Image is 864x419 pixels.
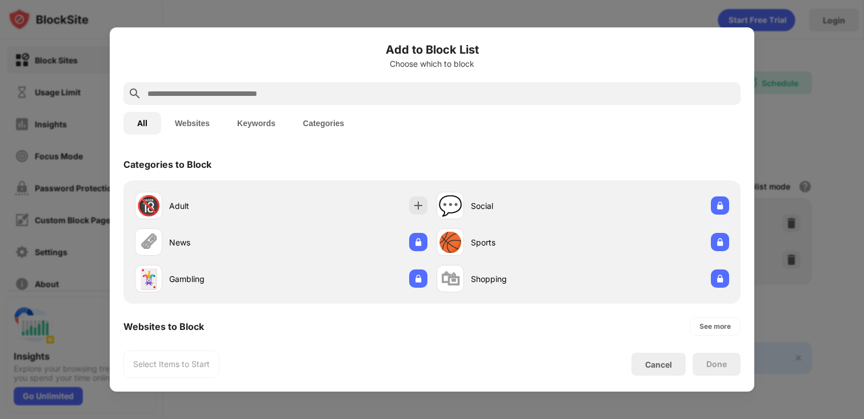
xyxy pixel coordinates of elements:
div: 🔞 [137,194,161,217]
div: Choose which to block [123,59,741,69]
div: Cancel [645,360,672,369]
div: Websites to Block [123,321,204,332]
div: Sports [471,236,583,248]
button: Websites [161,112,223,135]
img: search.svg [128,87,142,100]
div: Adult [169,200,281,212]
div: Gambling [169,273,281,285]
div: Shopping [471,273,583,285]
button: Keywords [223,112,289,135]
div: News [169,236,281,248]
div: Social [471,200,583,212]
div: 🏀 [438,231,462,254]
button: Categories [289,112,358,135]
div: 🛍 [441,267,460,291]
button: All [123,112,161,135]
div: See more [699,321,731,332]
div: Categories to Block [123,159,211,170]
div: Select Items to Start [133,358,210,370]
div: 🃏 [137,267,161,291]
div: 🗞 [139,231,158,254]
div: Done [706,360,727,369]
h6: Add to Block List [123,41,741,58]
div: 💬 [438,194,462,217]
